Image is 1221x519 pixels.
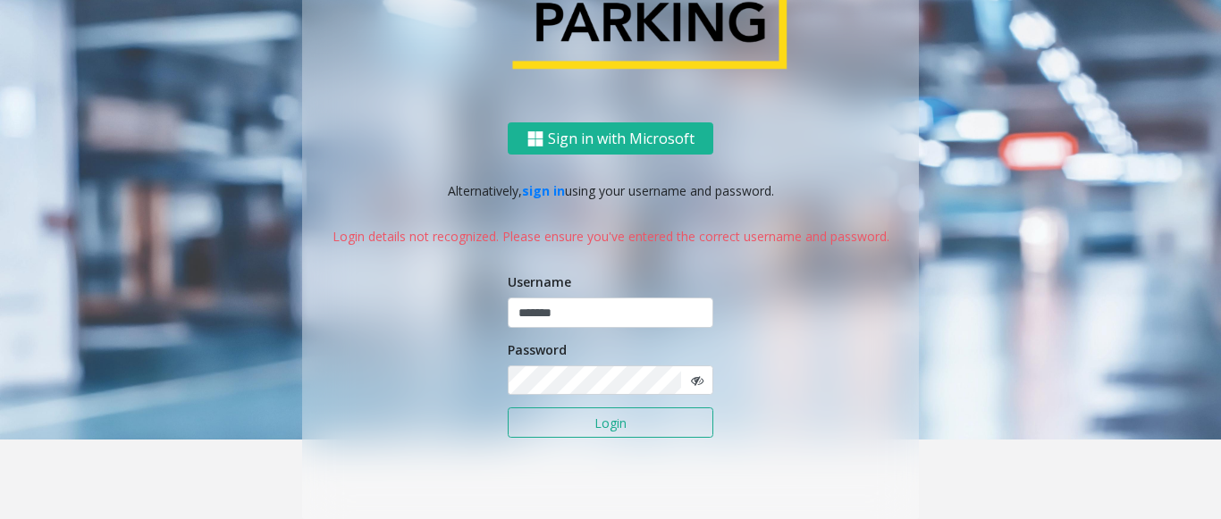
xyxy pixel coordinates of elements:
p: Login details not recognized. Please ensure you've entered the correct username and password. [320,227,901,246]
p: Alternatively, using your username and password. [320,181,901,200]
button: Sign in with Microsoft [508,122,713,155]
label: Username [508,272,571,291]
label: Password [508,340,567,359]
a: sign in [522,182,565,199]
button: Login [508,407,713,438]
